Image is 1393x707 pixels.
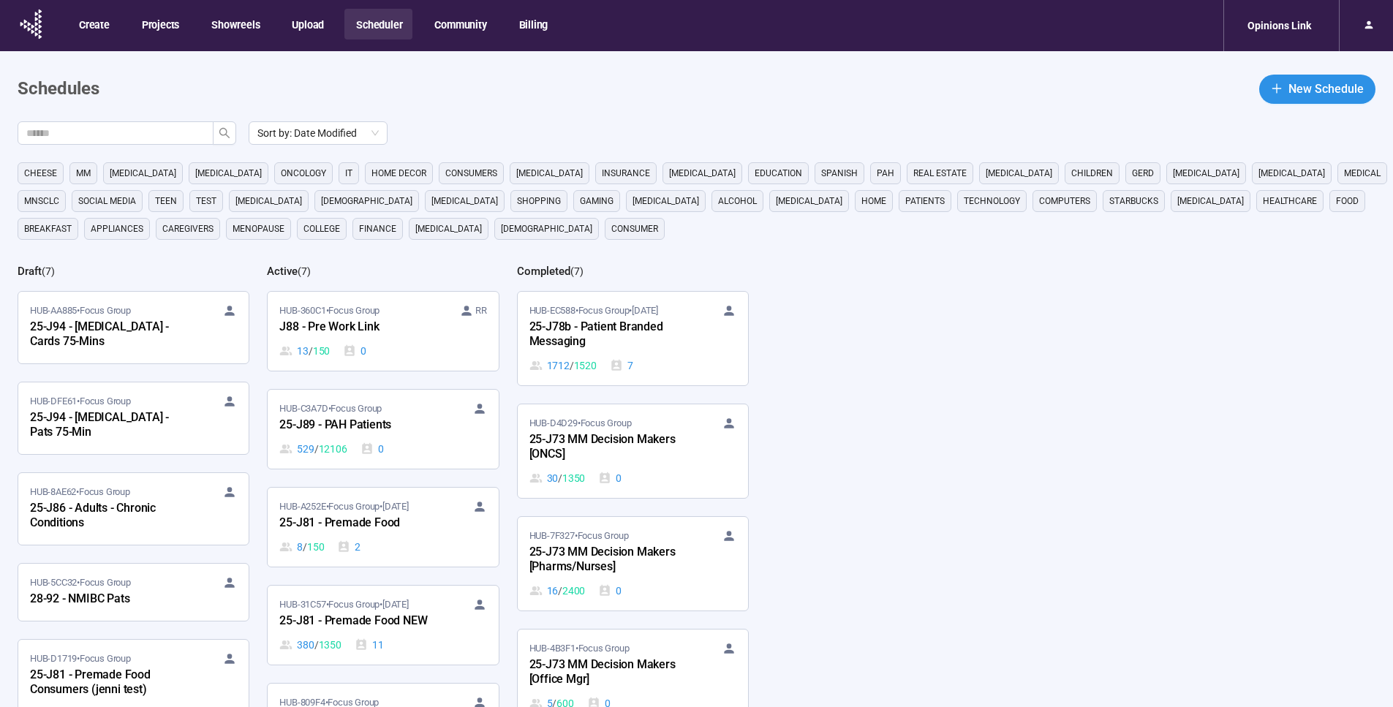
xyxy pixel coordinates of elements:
[195,166,262,181] span: [MEDICAL_DATA]
[964,194,1020,208] span: technology
[18,265,42,278] h2: Draft
[1344,166,1381,181] span: medical
[1039,194,1090,208] span: computers
[516,166,583,181] span: [MEDICAL_DATA]
[30,485,130,499] span: HUB-8AE62 • Focus Group
[279,343,330,359] div: 13
[574,358,597,374] span: 1520
[233,222,284,236] span: menopause
[360,441,384,457] div: 0
[529,529,629,543] span: HUB-7F327 • Focus Group
[1259,75,1375,104] button: plusNew Schedule
[718,194,757,208] span: alcohol
[518,404,748,498] a: HUB-D4D29•Focus Group25-J73 MM Decision Makers [ONCS]30 / 13500
[529,431,690,464] div: 25-J73 MM Decision Makers [ONCS]
[1132,166,1154,181] span: GERD
[1177,194,1244,208] span: [MEDICAL_DATA]
[319,441,347,457] span: 12106
[91,222,143,236] span: appliances
[1109,194,1158,208] span: starbucks
[319,637,341,653] span: 1350
[529,318,690,352] div: 25-J78b - Patient Branded Messaging
[200,9,270,39] button: Showreels
[343,343,366,359] div: 0
[279,318,440,337] div: J88 - Pre Work Link
[611,222,658,236] span: consumer
[155,194,177,208] span: Teen
[280,9,334,39] button: Upload
[602,166,650,181] span: Insurance
[279,539,324,555] div: 8
[279,499,408,514] span: HUB-A252E • Focus Group •
[776,194,842,208] span: [MEDICAL_DATA]
[18,75,99,103] h1: Schedules
[30,575,131,590] span: HUB-5CC32 • Focus Group
[314,637,319,653] span: /
[24,166,57,181] span: cheese
[529,656,690,689] div: 25-J73 MM Decision Makers [Office Mgr]
[279,441,347,457] div: 529
[24,194,59,208] span: mnsclc
[279,416,440,435] div: 25-J89 - PAH Patients
[30,303,131,318] span: HUB-AA885 • Focus Group
[314,441,319,457] span: /
[445,166,497,181] span: consumers
[382,501,409,512] time: [DATE]
[1271,83,1283,94] span: plus
[30,394,131,409] span: HUB-DFE61 • Focus Group
[598,583,622,599] div: 0
[309,343,313,359] span: /
[18,292,249,363] a: HUB-AA885•Focus Group25-J94 - [MEDICAL_DATA] - Cards 75-Mins
[268,488,498,567] a: HUB-A252E•Focus Group•[DATE]25-J81 - Premade Food8 / 1502
[517,194,561,208] span: shopping
[30,499,191,533] div: 25-J86 - Adults - Chronic Conditions
[415,222,482,236] span: [MEDICAL_DATA]
[518,517,748,610] a: HUB-7F327•Focus Group25-J73 MM Decision Makers [Pharms/Nurses]16 / 24000
[313,343,330,359] span: 150
[279,637,341,653] div: 380
[268,390,498,469] a: HUB-C3A7D•Focus Group25-J89 - PAH Patients529 / 121060
[110,166,176,181] span: [MEDICAL_DATA]
[562,583,585,599] span: 2400
[76,166,91,181] span: MM
[529,543,690,577] div: 25-J73 MM Decision Makers [Pharms/Nurses]
[501,222,592,236] span: [DEMOGRAPHIC_DATA]
[1173,166,1239,181] span: [MEDICAL_DATA]
[345,166,352,181] span: it
[257,122,379,144] span: Sort by: Date Modified
[633,194,699,208] span: [MEDICAL_DATA]
[344,9,412,39] button: Scheduler
[529,358,597,374] div: 1712
[610,358,633,374] div: 7
[475,303,487,318] span: RR
[1239,12,1320,39] div: Opinions Link
[1258,166,1325,181] span: [MEDICAL_DATA]
[558,470,562,486] span: /
[307,539,324,555] span: 150
[268,586,498,665] a: HUB-31C57•Focus Group•[DATE]25-J81 - Premade Food NEW380 / 135011
[303,222,340,236] span: college
[905,194,945,208] span: Patients
[67,9,120,39] button: Create
[196,194,216,208] span: Test
[371,166,426,181] span: home decor
[529,470,586,486] div: 30
[558,583,562,599] span: /
[281,166,326,181] span: oncology
[517,265,570,278] h2: Completed
[529,641,630,656] span: HUB-4B3F1 • Focus Group
[30,590,191,609] div: 28-92 - NMIBC Pats
[529,583,586,599] div: 16
[431,194,498,208] span: [MEDICAL_DATA]
[219,127,230,139] span: search
[279,514,440,533] div: 25-J81 - Premade Food
[598,470,622,486] div: 0
[562,470,585,486] span: 1350
[570,265,584,277] span: ( 7 )
[580,194,614,208] span: gaming
[755,166,802,181] span: education
[570,358,574,374] span: /
[24,222,72,236] span: breakfast
[518,292,748,385] a: HUB-EC588•Focus Group•[DATE]25-J78b - Patient Branded Messaging1712 / 15207
[303,539,307,555] span: /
